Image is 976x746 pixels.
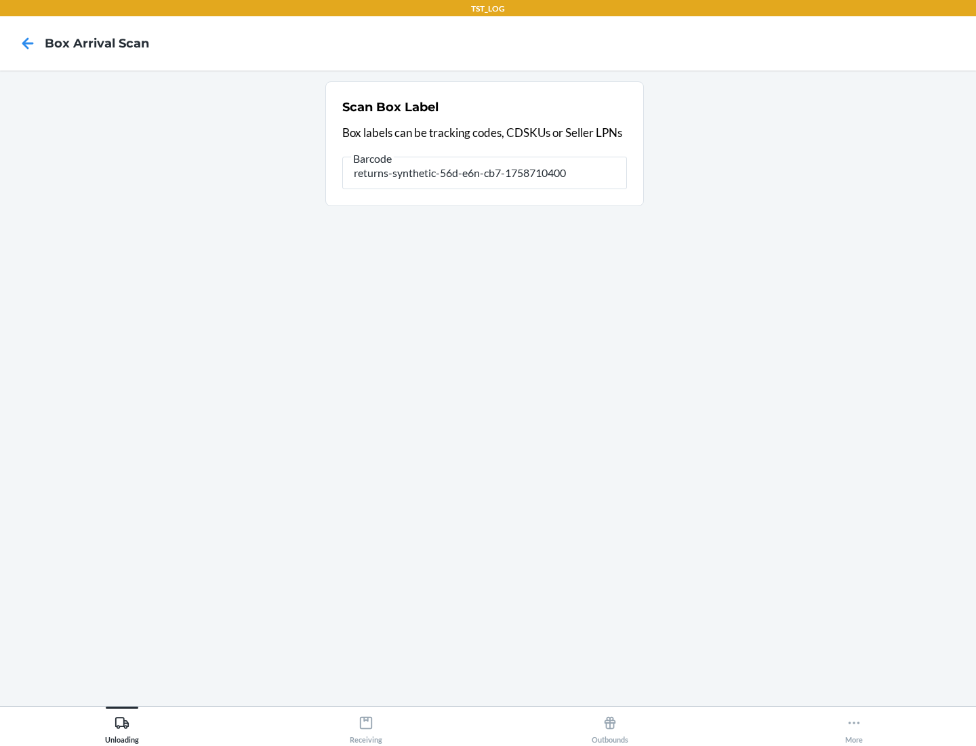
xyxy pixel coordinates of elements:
div: More [845,710,863,744]
div: Unloading [105,710,139,744]
p: Box labels can be tracking codes, CDSKUs or Seller LPNs [342,124,627,142]
h2: Scan Box Label [342,98,439,116]
input: Barcode [342,157,627,189]
p: TST_LOG [471,3,505,15]
h4: Box Arrival Scan [45,35,149,52]
span: Barcode [351,152,394,165]
button: Outbounds [488,707,732,744]
button: More [732,707,976,744]
button: Receiving [244,707,488,744]
div: Outbounds [592,710,628,744]
div: Receiving [350,710,382,744]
